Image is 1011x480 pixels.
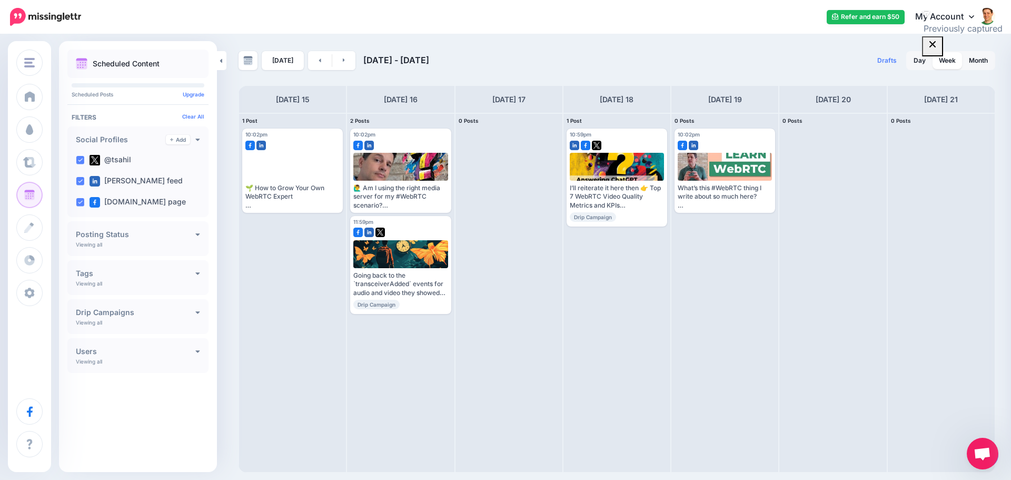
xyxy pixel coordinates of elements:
[905,4,995,30] a: My Account
[678,184,772,210] div: What’s this #WebRTC thing I write about so much here? If that’s what you’re asking, then I have a...
[183,91,204,97] a: Upgrade
[600,93,633,106] h4: [DATE] 18
[678,131,700,138] span: 10:02pm
[182,113,204,120] a: Clear All
[243,56,253,65] img: calendar-grey-darker.png
[242,117,257,124] span: 1 Post
[967,438,998,469] a: Open chat
[364,141,374,150] img: linkedin-square.png
[933,52,962,69] a: Week
[90,155,100,165] img: twitter-square.png
[76,270,195,277] h4: Tags
[76,309,195,316] h4: Drip Campaigns
[76,348,195,355] h4: Users
[353,131,375,138] span: 10:02pm
[72,92,204,97] p: Scheduled Posts
[570,131,591,138] span: 10:59pm
[245,131,267,138] span: 10:02pm
[245,184,340,210] div: 🌱 How to Grow Your Own WebRTC Expert Can’t find a skilled WebRTC developer? Train one In this vid...
[76,319,102,326] p: Viewing all
[689,141,698,150] img: linkedin-square.png
[492,93,526,106] h4: [DATE] 17
[353,141,363,150] img: facebook-square.png
[10,8,81,26] img: Missinglettr
[364,228,374,237] img: linkedin-square.png
[384,93,418,106] h4: [DATE] 16
[245,141,255,150] img: facebook-square.png
[871,51,903,70] a: Drafts
[353,184,448,210] div: 🙋‍♂️ Am I using the right media server for my #WebRTC scenario? Why are my sessions not getting c...
[708,93,742,106] h4: [DATE] 19
[877,57,897,64] span: Drafts
[353,300,400,309] span: Drip Campaign
[827,10,905,24] a: Refer and earn $50
[353,228,363,237] img: facebook-square.png
[90,176,183,187] label: [PERSON_NAME] feed
[592,141,601,150] img: twitter-square.png
[353,219,373,225] span: 11:59pm
[90,197,100,208] img: facebook-square.png
[567,117,582,124] span: 1 Post
[570,184,664,210] div: I’ll reiterate it here then 👉 Top 7 WebRTC Video Quality Metrics and KPIs This is one of the Chat...
[816,93,851,106] h4: [DATE] 20
[90,155,131,165] label: @tsahil
[76,231,195,238] h4: Posting Status
[76,241,102,248] p: Viewing all
[581,141,590,150] img: facebook-square.png
[76,58,87,70] img: calendar.png
[782,117,802,124] span: 0 Posts
[93,60,160,67] p: Scheduled Content
[262,51,304,70] a: [DATE]
[90,197,186,208] label: [DOMAIN_NAME] page
[891,117,911,124] span: 0 Posts
[907,52,932,69] a: Day
[276,93,310,106] h4: [DATE] 15
[76,280,102,287] p: Viewing all
[76,136,166,143] h4: Social Profiles
[375,228,385,237] img: twitter-square.png
[72,113,204,121] h4: Filters
[363,55,429,65] span: [DATE] - [DATE]
[924,93,958,106] h4: [DATE] 21
[570,141,579,150] img: linkedin-square.png
[675,117,695,124] span: 0 Posts
[570,212,616,222] span: Drip Campaign
[166,135,190,144] a: Add
[24,58,35,67] img: menu.png
[90,176,100,187] img: linkedin-square.png
[678,141,687,150] img: facebook-square.png
[459,117,479,124] span: 0 Posts
[76,358,102,365] p: Viewing all
[963,52,994,69] a: Month
[353,271,448,297] div: Going back to the `transceiverAdded` events for audio and video they showed different streams bei...
[256,141,266,150] img: linkedin-square.png
[350,117,370,124] span: 2 Posts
